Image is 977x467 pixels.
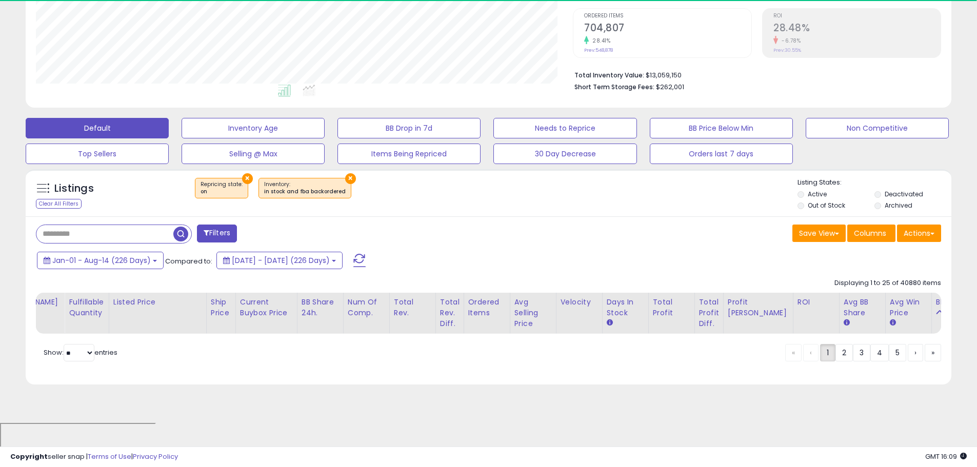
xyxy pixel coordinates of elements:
a: 5 [889,344,906,361]
span: [DATE] - [DATE] (226 Days) [232,255,330,266]
span: » [931,348,934,358]
small: Days In Stock. [607,318,613,328]
div: Avg Win Price [890,297,927,318]
div: Listed Price [113,297,202,308]
span: › [914,348,916,358]
div: BDR [936,297,973,308]
span: Columns [854,228,886,238]
button: Jan-01 - Aug-14 (226 Days) [37,252,164,269]
span: Jan-01 - Aug-14 (226 Days) [52,255,151,266]
a: 2 [835,344,853,361]
span: $262,001 [656,82,684,92]
button: Save View [792,225,846,242]
div: Profit [PERSON_NAME] [728,297,789,318]
div: Current Buybox Price [240,297,293,318]
a: 1 [820,344,835,361]
button: Needs to Reprice [493,118,636,138]
button: [DATE] - [DATE] (226 Days) [216,252,343,269]
div: in stock and fba backordered [264,188,346,195]
a: 4 [870,344,889,361]
button: Inventory Age [182,118,325,138]
div: Total Rev. [394,297,431,318]
b: Total Inventory Value: [574,71,644,79]
small: Avg BB Share. [844,318,850,328]
small: Avg Win Price. [890,318,896,328]
button: BB Drop in 7d [337,118,481,138]
small: 28.41% [589,37,610,45]
small: Prev: 548,878 [584,47,613,53]
label: Out of Stock [808,201,845,210]
h5: Listings [54,181,94,196]
div: Avg Selling Price [514,297,552,329]
button: Actions [897,225,941,242]
li: $13,059,150 [574,68,933,80]
span: Repricing state : [201,180,243,196]
div: Clear All Filters [36,199,82,209]
button: Orders last 7 days [650,144,793,164]
div: Fulfillable Quantity [69,297,104,318]
b: Short Term Storage Fees: [574,83,654,91]
span: Compared to: [165,256,212,266]
small: -6.78% [778,37,801,45]
button: Items Being Repriced [337,144,481,164]
p: Listing States: [797,178,951,188]
div: on [201,188,243,195]
h2: 28.48% [773,22,941,36]
button: Columns [847,225,895,242]
button: BB Price Below Min [650,118,793,138]
div: Ship Price [211,297,231,318]
label: Active [808,190,827,198]
div: Velocity [561,297,598,308]
div: Total Profit [653,297,690,318]
div: BB Share 24h. [302,297,339,318]
button: Filters [197,225,237,242]
div: Displaying 1 to 25 of 40880 items [834,278,941,288]
div: Ordered Items [468,297,506,318]
button: Non Competitive [806,118,949,138]
div: Avg BB Share [844,297,881,318]
span: Ordered Items [584,13,751,19]
button: Top Sellers [26,144,169,164]
div: Days In Stock [607,297,644,318]
div: Total Rev. Diff. [440,297,460,329]
div: Total Profit Diff. [699,297,719,329]
a: 3 [853,344,870,361]
span: Show: entries [44,348,117,357]
div: ROI [797,297,835,308]
label: Deactivated [885,190,923,198]
button: 30 Day Decrease [493,144,636,164]
button: × [242,173,253,184]
button: × [345,173,356,184]
button: Selling @ Max [182,144,325,164]
small: Prev: 30.55% [773,47,801,53]
h2: 704,807 [584,22,751,36]
button: Default [26,118,169,138]
span: ROI [773,13,941,19]
label: Archived [885,201,912,210]
span: Inventory : [264,180,346,196]
div: Num of Comp. [348,297,385,318]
